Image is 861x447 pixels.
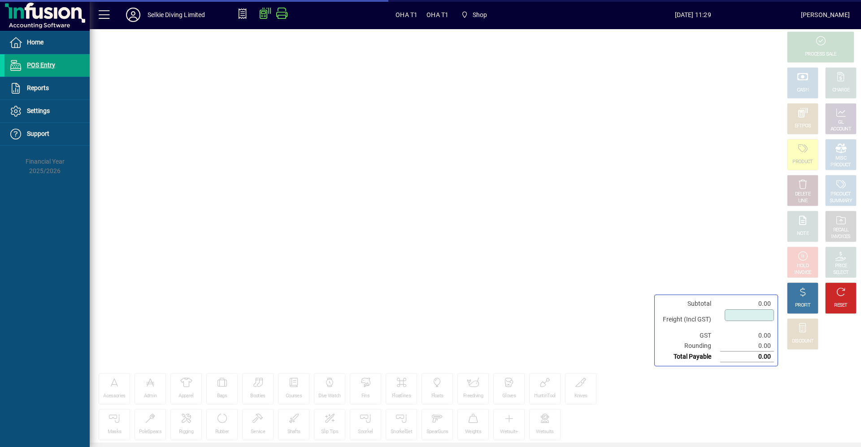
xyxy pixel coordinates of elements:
[830,198,852,204] div: SUMMARY
[473,8,487,22] span: Shop
[457,7,491,23] span: Shop
[27,84,49,91] span: Reports
[391,429,412,435] div: SnorkelSet
[27,39,43,46] span: Home
[720,299,774,309] td: 0.00
[838,119,844,126] div: GL
[585,8,801,22] span: [DATE] 11:29
[536,429,553,435] div: Wetsuits
[287,429,300,435] div: Shafts
[4,100,90,122] a: Settings
[392,393,411,399] div: Floatlines
[831,126,851,133] div: ACCOUNT
[318,393,340,399] div: Dive Watch
[465,429,481,435] div: Weights
[534,393,555,399] div: HuntinTool
[720,330,774,341] td: 0.00
[4,123,90,145] a: Support
[139,429,161,435] div: PoleSpears
[658,309,720,330] td: Freight (Incl GST)
[148,8,205,22] div: Selkie Diving Limited
[286,393,302,399] div: Courses
[119,7,148,23] button: Profile
[833,227,849,234] div: RECALL
[658,330,720,341] td: GST
[27,61,55,69] span: POS Entry
[658,341,720,352] td: Rounding
[361,393,370,399] div: Fins
[797,87,809,94] div: CASH
[251,429,265,435] div: Service
[108,429,122,435] div: Masks
[795,191,810,198] div: DELETE
[834,302,848,309] div: RESET
[215,429,229,435] div: Rubber
[500,429,517,435] div: Wetsuit+
[798,198,807,204] div: LINE
[720,352,774,362] td: 0.00
[27,130,49,137] span: Support
[832,87,850,94] div: CHARGE
[835,263,847,269] div: PRICE
[396,8,417,22] span: OHA T1
[833,269,849,276] div: SELECT
[797,230,809,237] div: NOTE
[358,429,373,435] div: Snorkel
[4,77,90,100] a: Reports
[794,269,811,276] div: INVOICE
[795,302,810,309] div: PROFIT
[797,263,809,269] div: HOLD
[321,429,338,435] div: Slip Tips
[103,393,125,399] div: Acessories
[574,393,587,399] div: Knives
[431,393,444,399] div: Floats
[426,429,448,435] div: SpearGuns
[179,429,193,435] div: Rigging
[831,162,851,169] div: PRODUCT
[801,8,850,22] div: [PERSON_NAME]
[27,107,50,114] span: Settings
[658,299,720,309] td: Subtotal
[831,234,850,240] div: INVOICES
[250,393,265,399] div: Booties
[178,393,193,399] div: Apparel
[144,393,157,399] div: Admin
[795,123,811,130] div: EFTPOS
[4,31,90,54] a: Home
[658,352,720,362] td: Total Payable
[463,393,483,399] div: Freediving
[217,393,227,399] div: Bags
[720,341,774,352] td: 0.00
[831,191,851,198] div: PRODUCT
[502,393,516,399] div: Gloves
[426,8,448,22] span: OHA T1
[792,338,813,345] div: DISCOUNT
[792,159,813,165] div: PRODUCT
[835,155,846,162] div: MISC
[805,51,836,58] div: PROCESS SALE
